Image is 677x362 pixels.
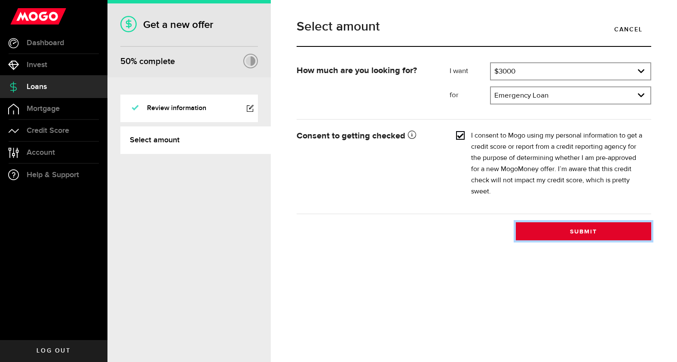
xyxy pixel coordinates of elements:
[297,132,416,140] strong: Consent to getting checked
[516,222,651,240] button: Submit
[606,20,651,38] a: Cancel
[456,130,465,139] input: I consent to Mogo using my personal information to get a credit score or report from a credit rep...
[491,63,650,80] a: expand select
[120,54,175,69] div: % complete
[450,66,490,77] label: I want
[27,127,69,135] span: Credit Score
[471,130,645,197] label: I consent to Mogo using my personal information to get a credit score or report from a credit rep...
[7,3,33,29] button: Open LiveChat chat widget
[450,90,490,101] label: for
[27,39,64,47] span: Dashboard
[27,83,47,91] span: Loans
[27,171,79,179] span: Help & Support
[37,348,70,354] span: Log out
[120,126,271,154] a: Select amount
[297,66,417,75] strong: How much are you looking for?
[27,61,47,69] span: Invest
[27,105,60,113] span: Mortgage
[120,95,258,122] a: Review information
[120,18,258,31] h1: Get a new offer
[120,56,131,67] span: 50
[27,149,55,156] span: Account
[491,87,650,104] a: expand select
[297,20,651,33] h1: Select amount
